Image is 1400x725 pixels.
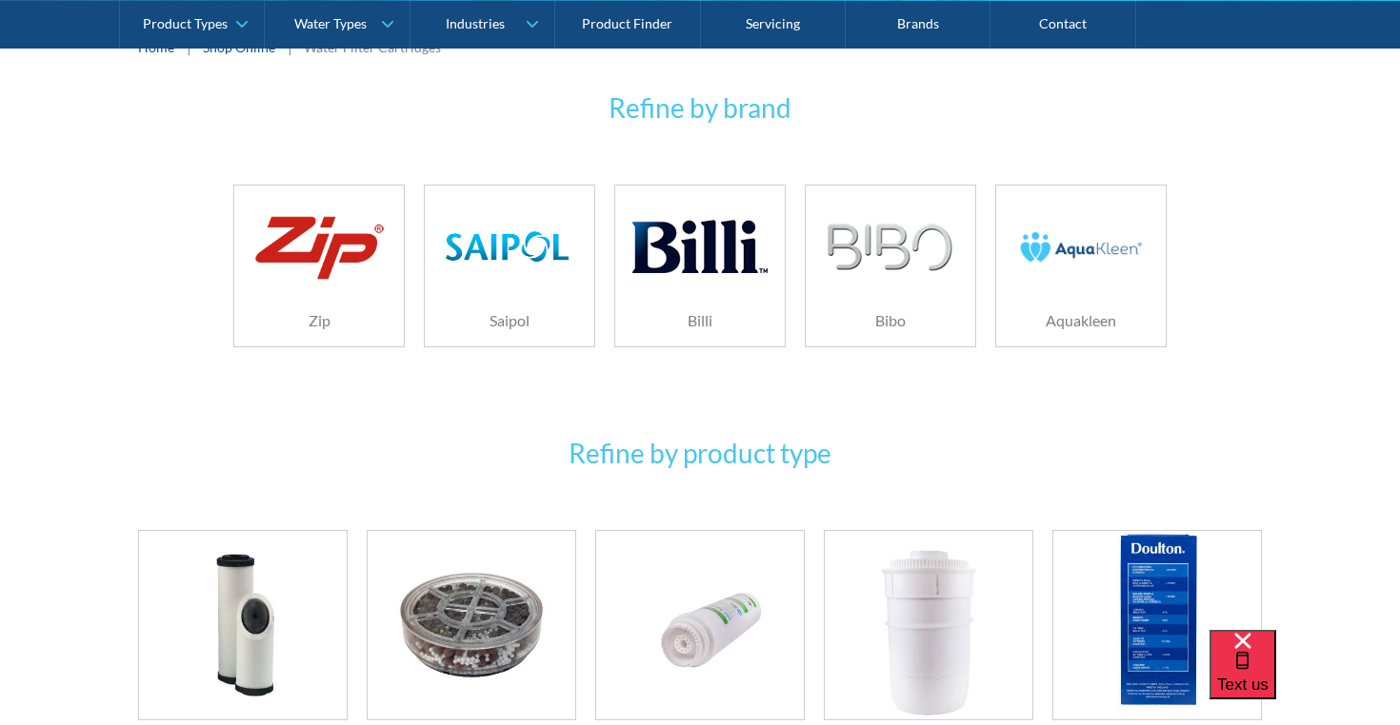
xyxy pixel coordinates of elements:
h6: Zip [234,309,404,332]
img: Membrane [596,531,804,719]
img: Bacteria & Untreated Water [139,531,347,719]
a: BiboBibo [805,185,976,347]
img: Bath & Shower [368,531,575,719]
h6: Saipol [425,309,594,332]
div: Industries [446,15,505,31]
div: Water Types [294,15,367,31]
h3: Refine by brand [138,88,1262,127]
h6: Aquakleen [996,309,1166,332]
a: BilliBilli [614,185,786,347]
iframe: podium webchat widget bubble [1210,630,1400,725]
img: Zip [251,206,387,287]
img: Billi [632,202,768,292]
div: Product Types [143,15,228,31]
h6: Billi [615,309,785,332]
a: AquakleenAquakleen [995,185,1167,347]
img: Aquakleen [1013,202,1149,292]
h3: Refine by product type [138,433,1262,473]
h6: Bibo [806,309,975,332]
a: ZipZip [233,185,405,347]
img: Ceramic Filter [1053,531,1261,719]
img: Bottled Water Filter [825,531,1032,719]
a: SaipolSaipol [424,185,595,347]
img: Bibo [827,224,953,271]
img: Saipol [442,226,577,266]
